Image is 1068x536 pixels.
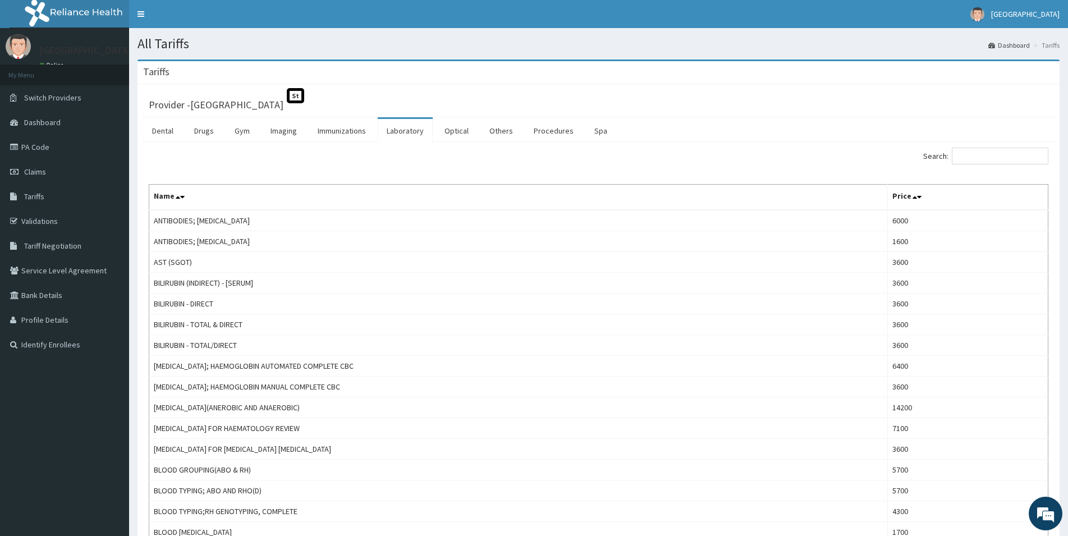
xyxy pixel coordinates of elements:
td: 3600 [888,335,1048,356]
span: St [287,88,304,103]
td: BILIRUBIN - DIRECT [149,294,888,314]
td: [MEDICAL_DATA] FOR [MEDICAL_DATA] [MEDICAL_DATA] [149,439,888,460]
td: BILIRUBIN - TOTAL & DIRECT [149,314,888,335]
td: BLOOD TYPING;RH GENOTYPING, COMPLETE [149,501,888,522]
span: [GEOGRAPHIC_DATA] [991,9,1060,19]
td: BLOOD TYPING; ABO AND RHO(D) [149,480,888,501]
td: AST (SGOT) [149,252,888,273]
th: Name [149,185,888,210]
td: 3600 [888,252,1048,273]
td: ANTIBODIES; [MEDICAL_DATA] [149,210,888,231]
td: 4300 [888,501,1048,522]
td: 1600 [888,231,1048,252]
label: Search: [923,148,1048,164]
a: Gym [226,119,259,143]
h1: All Tariffs [137,36,1060,51]
td: 5700 [888,480,1048,501]
a: Online [39,61,66,69]
td: [MEDICAL_DATA]; HAEMOGLOBIN AUTOMATED COMPLETE CBC [149,356,888,377]
td: [MEDICAL_DATA]; HAEMOGLOBIN MANUAL COMPLETE CBC [149,377,888,397]
a: Dental [143,119,182,143]
td: 6000 [888,210,1048,231]
a: Procedures [525,119,583,143]
td: 3600 [888,314,1048,335]
td: BILIRUBIN (INDIRECT) - [SERUM] [149,273,888,294]
p: [GEOGRAPHIC_DATA] [39,45,132,56]
td: 3600 [888,439,1048,460]
h3: Tariffs [143,67,169,77]
td: 3600 [888,273,1048,294]
td: [MEDICAL_DATA](ANEROBIC AND ANAEROBIC) [149,397,888,418]
span: Switch Providers [24,93,81,103]
a: Spa [585,119,616,143]
a: Optical [436,119,478,143]
td: 3600 [888,294,1048,314]
td: ANTIBODIES; [MEDICAL_DATA] [149,231,888,252]
h3: Provider - [GEOGRAPHIC_DATA] [149,100,283,110]
a: Immunizations [309,119,375,143]
a: Others [480,119,522,143]
a: Drugs [185,119,223,143]
td: 7100 [888,418,1048,439]
td: [MEDICAL_DATA] FOR HAEMATOLOGY REVIEW [149,418,888,439]
td: 14200 [888,397,1048,418]
span: Dashboard [24,117,61,127]
span: Tariff Negotiation [24,241,81,251]
td: 3600 [888,377,1048,397]
input: Search: [952,148,1048,164]
th: Price [888,185,1048,210]
span: Tariffs [24,191,44,201]
a: Dashboard [988,40,1030,50]
a: Imaging [262,119,306,143]
a: Laboratory [378,119,433,143]
td: BILIRUBIN - TOTAL/DIRECT [149,335,888,356]
img: User Image [6,34,31,59]
li: Tariffs [1031,40,1060,50]
span: Claims [24,167,46,177]
img: User Image [970,7,984,21]
td: 5700 [888,460,1048,480]
td: 6400 [888,356,1048,377]
td: BLOOD GROUPING(ABO & RH) [149,460,888,480]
